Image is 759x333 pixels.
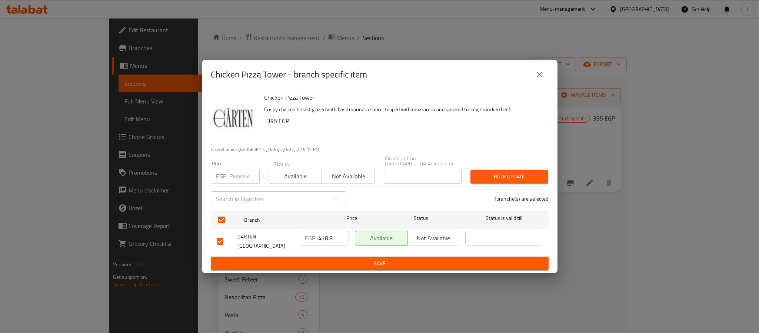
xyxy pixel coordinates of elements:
[322,169,375,184] button: Not available
[216,172,226,181] p: EGP
[211,257,549,270] button: Save
[355,231,407,245] button: Available
[272,171,319,182] span: Available
[267,116,543,126] h6: 395 EGP
[211,92,258,140] img: Chicken Pizza Tower
[229,169,260,184] input: Please enter price
[244,215,321,225] span: Branch
[493,195,549,202] p: 1 branche(s) are selected
[264,92,543,103] h6: Chicken Pizza Tower
[318,231,349,245] input: Please enter price
[305,234,315,243] p: EGP
[325,171,372,182] span: Not available
[410,233,457,244] span: Not available
[470,170,548,184] button: Bulk update
[211,146,549,153] p: Current time in [GEOGRAPHIC_DATA] is [DATE] 2:16:11 PM
[382,214,459,223] span: Status
[211,191,329,206] input: Search in branches
[407,231,460,245] button: Not available
[465,214,542,223] span: Status is valid till
[264,105,543,114] p: Crispy chicken breast glazed with basil marinara sauce, topped with mozzarella and smoked turkey,...
[531,66,549,83] button: close
[358,233,405,244] span: Available
[217,259,543,268] span: Save
[211,69,367,80] h2: Chicken Pizza Tower - branch specific item
[476,172,542,181] span: Bulk update
[269,169,322,184] button: Available
[327,214,376,223] span: Price
[237,232,294,251] span: GÄRTEN - [GEOGRAPHIC_DATA]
